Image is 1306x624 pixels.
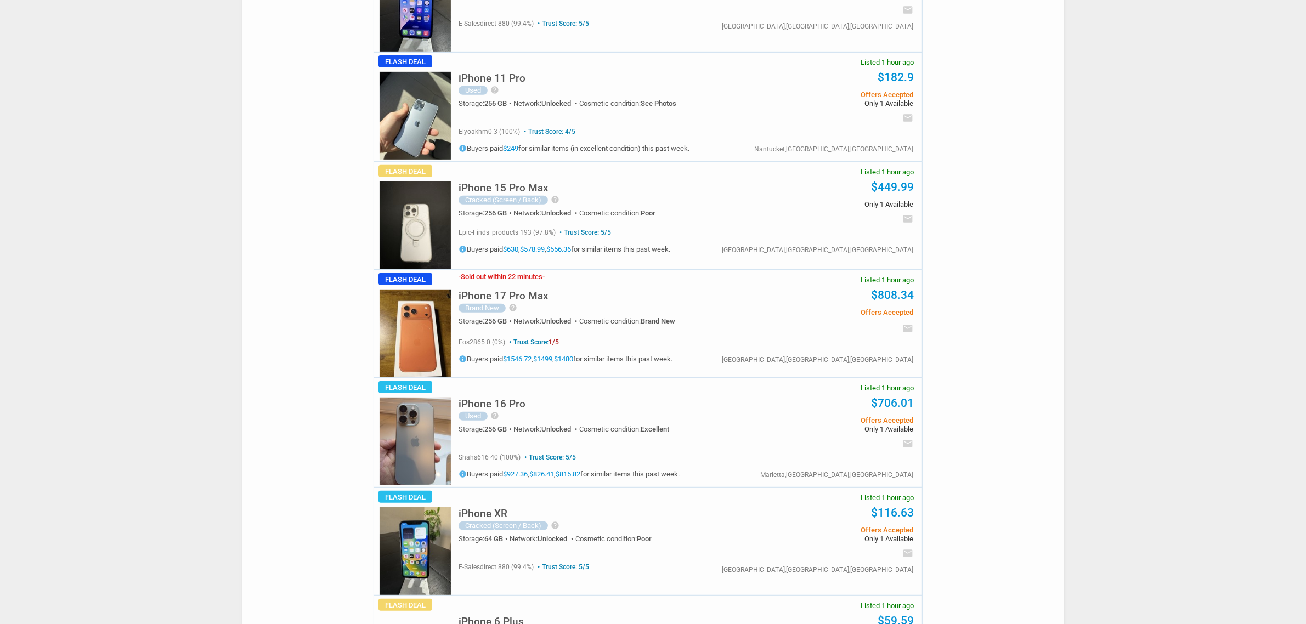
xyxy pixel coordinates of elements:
[722,356,913,363] div: [GEOGRAPHIC_DATA],[GEOGRAPHIC_DATA],[GEOGRAPHIC_DATA]
[902,548,913,559] i: email
[861,602,914,609] span: Listed 1 hour ago
[459,20,534,27] span: e-salesdirect 880 (99.4%)
[378,165,432,177] span: Flash Deal
[535,20,589,27] span: Trust Score: 5/5
[513,426,579,433] div: Network:
[579,317,675,325] div: Cosmetic condition:
[549,338,559,346] span: 1/5
[861,168,914,175] span: Listed 1 hour ago
[748,100,913,107] span: Only 1 Available
[380,72,451,160] img: s-l225.jpg
[579,209,655,217] div: Cosmetic condition:
[641,209,655,217] span: Poor
[748,426,913,433] span: Only 1 Available
[459,273,545,280] h3: Sold out within 22 minutes
[513,100,579,107] div: Network:
[748,309,913,316] span: Offers Accepted
[459,401,525,409] a: iPhone 16 Pro
[484,425,507,433] span: 256 GB
[459,453,521,461] span: shahs616 40 (100%)
[459,100,513,107] div: Storage:
[378,381,432,393] span: Flash Deal
[748,91,913,98] span: Offers Accepted
[503,145,518,153] a: $249
[637,535,652,543] span: Poor
[522,128,575,135] span: Trust Score: 4/5
[529,470,554,479] a: $826.41
[507,338,559,346] span: Trust Score:
[641,317,675,325] span: Brand New
[459,229,556,236] span: epic-finds_products 193 (97.8%)
[503,355,532,364] a: $1546.72
[579,426,669,433] div: Cosmetic condition:
[378,491,432,503] span: Flash Deal
[459,510,507,519] a: iPhone XR
[535,563,589,571] span: Trust Score: 5/5
[459,196,548,205] div: Cracked (Screen / Back)
[459,304,506,313] div: Brand New
[641,99,676,107] span: See Photos
[378,55,432,67] span: Flash Deal
[902,213,913,224] i: email
[459,291,549,301] h5: iPhone 17 Pro Max
[575,535,652,542] div: Cosmetic condition:
[484,99,507,107] span: 256 GB
[380,398,451,485] img: s-l225.jpg
[556,470,580,479] a: $815.82
[378,599,432,611] span: Flash Deal
[902,438,913,449] i: email
[871,396,914,410] a: $706.01
[503,246,518,254] a: $630
[541,209,571,217] span: Unlocked
[522,453,576,461] span: Trust Score: 5/5
[503,470,528,479] a: $927.36
[490,411,499,420] i: help
[722,566,913,573] div: [GEOGRAPHIC_DATA],[GEOGRAPHIC_DATA],[GEOGRAPHIC_DATA]
[538,535,567,543] span: Unlocked
[861,384,914,392] span: Listed 1 hour ago
[546,246,571,254] a: $556.36
[557,229,611,236] span: Trust Score: 5/5
[459,185,549,193] a: iPhone 15 Pro Max
[459,293,549,301] a: iPhone 17 Pro Max
[902,323,913,334] i: email
[459,144,689,152] h5: Buyers paid for similar items (in excellent condition) this past week.
[760,472,913,478] div: Marietta,[GEOGRAPHIC_DATA],[GEOGRAPHIC_DATA]
[871,288,914,302] a: $808.34
[871,180,914,194] a: $449.99
[748,526,913,534] span: Offers Accepted
[510,535,575,542] div: Network:
[871,506,914,519] a: $116.63
[459,470,680,478] h5: Buyers paid , , for similar items this past week.
[533,355,552,364] a: $1499
[513,317,579,325] div: Network:
[459,183,549,193] h5: iPhone 15 Pro Max
[484,535,503,543] span: 64 GB
[541,99,571,107] span: Unlocked
[459,317,513,325] div: Storage:
[459,470,467,478] i: info
[554,355,573,364] a: $1480
[459,245,467,253] i: info
[551,195,559,204] i: help
[722,247,913,253] div: [GEOGRAPHIC_DATA],[GEOGRAPHIC_DATA],[GEOGRAPHIC_DATA]
[878,71,914,84] a: $182.9
[541,425,571,433] span: Unlocked
[459,338,505,346] span: fos2865 0 (0%)
[459,521,548,530] div: Cracked (Screen / Back)
[380,181,451,269] img: s-l225.jpg
[459,273,461,281] span: -
[459,355,467,363] i: info
[459,412,488,421] div: Used
[378,273,432,285] span: Flash Deal
[748,535,913,542] span: Only 1 Available
[902,112,913,123] i: email
[459,535,510,542] div: Storage:
[754,146,913,152] div: Nantucket,[GEOGRAPHIC_DATA],[GEOGRAPHIC_DATA]
[459,245,670,253] h5: Buyers paid , , for similar items this past week.
[861,59,914,66] span: Listed 1 hour ago
[513,209,579,217] div: Network:
[722,23,913,30] div: [GEOGRAPHIC_DATA],[GEOGRAPHIC_DATA],[GEOGRAPHIC_DATA]
[459,426,513,433] div: Storage:
[484,209,507,217] span: 256 GB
